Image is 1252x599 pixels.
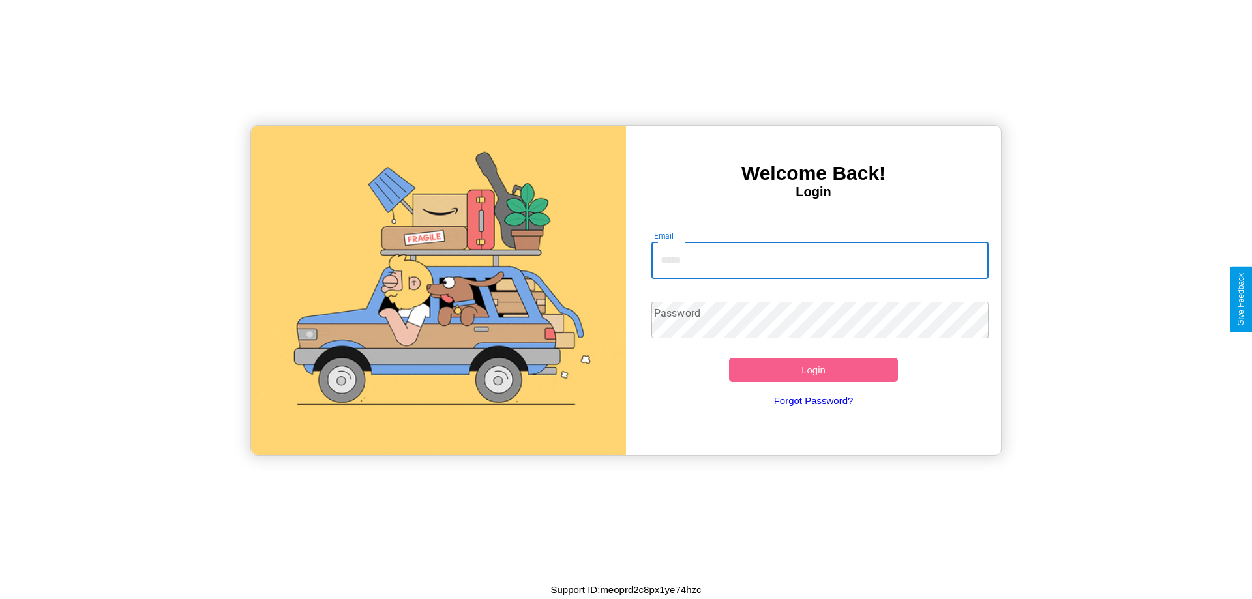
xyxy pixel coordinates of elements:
div: Give Feedback [1236,273,1245,326]
p: Support ID: meoprd2c8px1ye74hzc [551,581,702,598]
img: gif [251,126,626,455]
h3: Welcome Back! [626,162,1001,184]
button: Login [729,358,898,382]
label: Email [654,230,674,241]
h4: Login [626,184,1001,199]
a: Forgot Password? [645,382,983,419]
